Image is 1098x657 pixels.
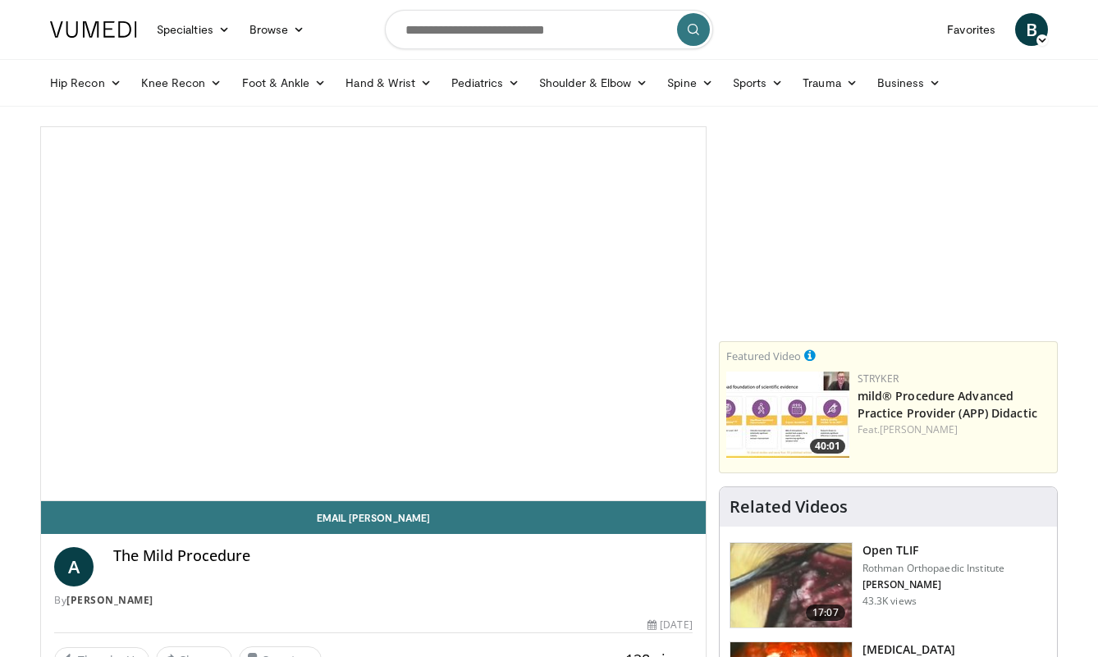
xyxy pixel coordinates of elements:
[647,618,692,632] div: [DATE]
[793,66,867,99] a: Trauma
[336,66,441,99] a: Hand & Wrist
[41,127,706,501] video-js: Video Player
[862,595,917,608] p: 43.3K views
[131,66,232,99] a: Knee Recon
[806,605,845,621] span: 17:07
[54,547,94,586] a: A
[147,13,240,46] a: Specialties
[113,547,693,565] h4: The Mild Procedure
[54,593,693,608] div: By
[232,66,336,99] a: Foot & Ankle
[858,372,899,386] a: Stryker
[867,66,951,99] a: Business
[730,543,852,628] img: 87433_0000_3.png.150x105_q85_crop-smart_upscale.jpg
[880,422,958,436] a: [PERSON_NAME]
[385,10,713,49] input: Search topics, interventions
[240,13,315,46] a: Browse
[726,372,849,458] img: 4f822da0-6aaa-4e81-8821-7a3c5bb607c6.150x105_q85_crop-smart_upscale.jpg
[66,593,153,607] a: [PERSON_NAME]
[657,66,722,99] a: Spine
[765,126,1011,331] iframe: Advertisement
[723,66,794,99] a: Sports
[858,388,1037,421] a: mild® Procedure Advanced Practice Provider (APP) Didactic
[41,501,706,534] a: Email [PERSON_NAME]
[726,349,801,363] small: Featured Video
[441,66,529,99] a: Pediatrics
[810,439,845,454] span: 40:01
[730,542,1047,629] a: 17:07 Open TLIF Rothman Orthopaedic Institute [PERSON_NAME] 43.3K views
[862,542,1004,559] h3: Open TLIF
[1015,13,1048,46] a: B
[50,21,137,38] img: VuMedi Logo
[40,66,131,99] a: Hip Recon
[730,497,848,517] h4: Related Videos
[862,578,1004,591] p: [PERSON_NAME]
[937,13,1005,46] a: Favorites
[858,422,1050,437] div: Feat.
[726,372,849,458] a: 40:01
[529,66,657,99] a: Shoulder & Elbow
[862,562,1004,575] p: Rothman Orthopaedic Institute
